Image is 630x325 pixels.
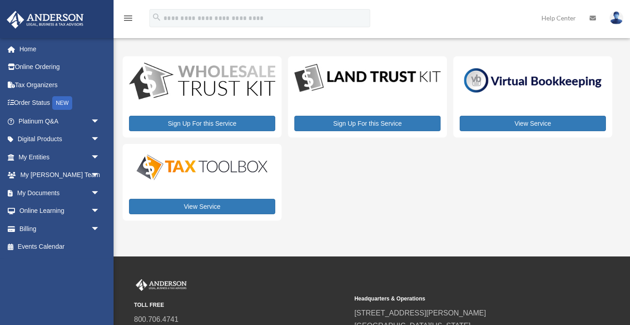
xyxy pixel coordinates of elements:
[6,220,114,238] a: Billingarrow_drop_down
[123,16,134,24] a: menu
[91,220,109,238] span: arrow_drop_down
[6,40,114,58] a: Home
[134,315,179,323] a: 800.706.4741
[6,76,114,94] a: Tax Organizers
[6,148,114,166] a: My Entitiesarrow_drop_down
[6,202,114,220] a: Online Learningarrow_drop_down
[123,13,134,24] i: menu
[91,130,109,149] span: arrow_drop_down
[460,116,606,131] a: View Service
[91,184,109,202] span: arrow_drop_down
[6,130,109,148] a: Digital Productsarrow_drop_down
[91,112,109,131] span: arrow_drop_down
[610,11,623,25] img: User Pic
[294,63,441,94] img: LandTrust_lgo-1.jpg
[52,96,72,110] div: NEW
[129,63,275,101] img: WS-Trust-Kit-lgo-1.jpg
[4,11,86,29] img: Anderson Advisors Platinum Portal
[6,112,114,130] a: Platinum Q&Aarrow_drop_down
[134,279,189,291] img: Anderson Advisors Platinum Portal
[129,116,275,131] a: Sign Up For this Service
[129,199,275,214] a: View Service
[6,58,114,76] a: Online Ordering
[134,300,348,310] small: TOLL FREE
[6,184,114,202] a: My Documentsarrow_drop_down
[152,12,162,22] i: search
[6,238,114,256] a: Events Calendar
[354,309,486,317] a: [STREET_ADDRESS][PERSON_NAME]
[354,294,568,304] small: Headquarters & Operations
[6,94,114,113] a: Order StatusNEW
[91,166,109,185] span: arrow_drop_down
[6,166,114,184] a: My [PERSON_NAME] Teamarrow_drop_down
[294,116,441,131] a: Sign Up For this Service
[91,148,109,167] span: arrow_drop_down
[91,202,109,221] span: arrow_drop_down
